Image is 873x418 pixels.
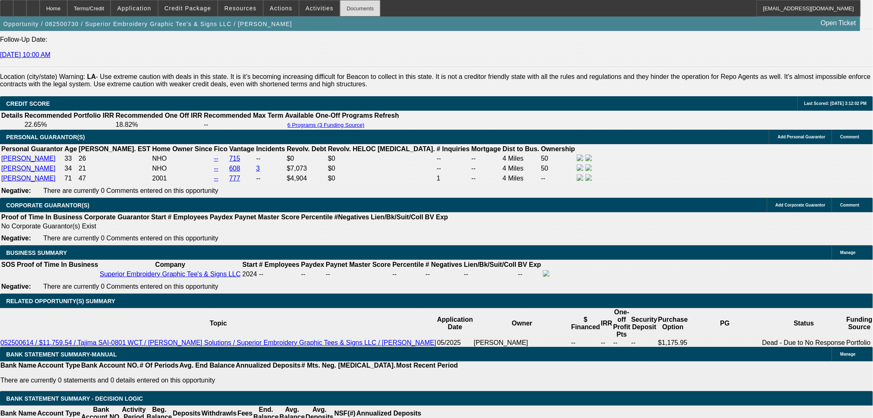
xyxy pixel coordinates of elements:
[335,214,370,221] b: #Negatives
[396,361,458,370] th: Most Recent Period
[43,283,218,290] span: There are currently 0 Comments entered on this opportunity
[328,145,435,152] b: Revolv. HELOC [MEDICAL_DATA].
[235,361,301,370] th: Annualized Deposits
[286,154,327,163] td: $0
[214,165,219,172] a: --
[464,261,517,268] b: Lien/Bk/Suit/Coll
[37,361,81,370] th: Account Type
[152,164,213,173] td: NHO
[306,5,334,12] span: Activities
[436,145,470,152] b: # Inquiries
[471,164,502,173] td: --
[152,145,212,152] b: Home Owner Since
[210,214,233,221] b: Paydex
[1,213,83,221] th: Proof of Time In Business
[840,250,856,255] span: Manage
[256,165,260,172] a: 3
[658,308,688,339] th: Purchase Option
[301,361,396,370] th: # Mts. Neg. [MEDICAL_DATA].
[24,112,114,120] th: Recommended Portfolio IRR
[328,154,436,163] td: $0
[518,261,541,268] b: BV Exp
[224,5,257,12] span: Resources
[804,101,867,106] span: Last Scored: [DATE] 3:12:02 PM
[242,261,257,268] b: Start
[179,361,236,370] th: Avg. End Balance
[155,261,185,268] b: Company
[229,165,241,172] a: 608
[577,174,583,181] img: facebook-icon.png
[87,73,96,80] b: LA
[503,164,540,173] td: 4 Miles
[471,174,502,183] td: --
[84,214,149,221] b: Corporate Guarantor
[426,261,462,268] b: # Negatives
[436,174,470,183] td: 1
[1,145,63,152] b: Personal Guarantor
[585,164,592,171] img: linkedin-icon.png
[541,145,575,152] b: Ownership
[256,145,285,152] b: Incidents
[229,145,255,152] b: Vantage
[17,261,99,269] th: Proof of Time In Business
[374,112,400,120] th: Refresh
[518,270,542,279] td: --
[264,0,299,16] button: Actions
[256,154,285,163] td: --
[6,395,143,402] span: Bank Statement Summary - Decision Logic
[392,261,424,268] b: Percentile
[846,339,873,347] td: Portfolio
[471,154,502,163] td: --
[328,164,436,173] td: $0
[6,351,117,358] span: BANK STATEMENT SUMMARY-MANUAL
[100,271,241,278] a: Superior Embroidery Graphic Tee's & Signs LLC
[111,0,157,16] button: Application
[81,361,139,370] th: Bank Account NO.
[1,283,31,290] b: Negative:
[778,135,826,139] span: Add Personal Guarantor
[371,214,423,221] b: Lien/Bk/Suit/Coll
[503,174,540,183] td: 4 Miles
[688,308,762,339] th: PG
[203,121,284,129] td: --
[300,0,340,16] button: Activities
[64,145,77,152] b: Age
[328,174,436,183] td: $0
[286,174,327,183] td: $4,904
[818,16,859,30] a: Open Ticket
[286,164,327,173] td: $7,073
[1,165,56,172] a: [PERSON_NAME]
[437,339,474,347] td: 05/2025
[229,155,241,162] a: 715
[658,339,688,347] td: $1,175.95
[43,187,218,194] span: There are currently 0 Comments entered on this opportunity
[287,145,326,152] b: Revolv. Debt
[577,164,583,171] img: facebook-icon.png
[503,145,540,152] b: Dist to Bus.
[214,155,219,162] a: --
[840,135,859,139] span: Comment
[285,121,367,128] button: 6 Programs (3 Funding Source)
[840,352,856,356] span: Manage
[474,308,571,339] th: Owner
[64,174,77,183] td: 71
[229,175,241,182] a: 777
[631,339,658,347] td: --
[571,308,601,339] th: $ Financed
[426,271,462,278] div: --
[259,261,300,268] b: # Employees
[64,164,77,173] td: 34
[24,121,114,129] td: 22.65%
[218,0,263,16] button: Resources
[1,112,23,120] th: Details
[115,121,203,129] td: 18.82%
[285,112,373,120] th: Available One-Off Programs
[301,261,324,268] b: Paydex
[6,100,50,107] span: CREDIT SCORE
[631,308,658,339] th: Security Deposit
[158,0,217,16] button: Credit Package
[0,339,436,346] a: 052500614 / $11,759.54 / Tajima SAI-0801 WCT / [PERSON_NAME] Solutions / Superior Embroidery Grap...
[540,164,576,173] td: 50
[503,154,540,163] td: 4 Miles
[139,361,179,370] th: # Of Periods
